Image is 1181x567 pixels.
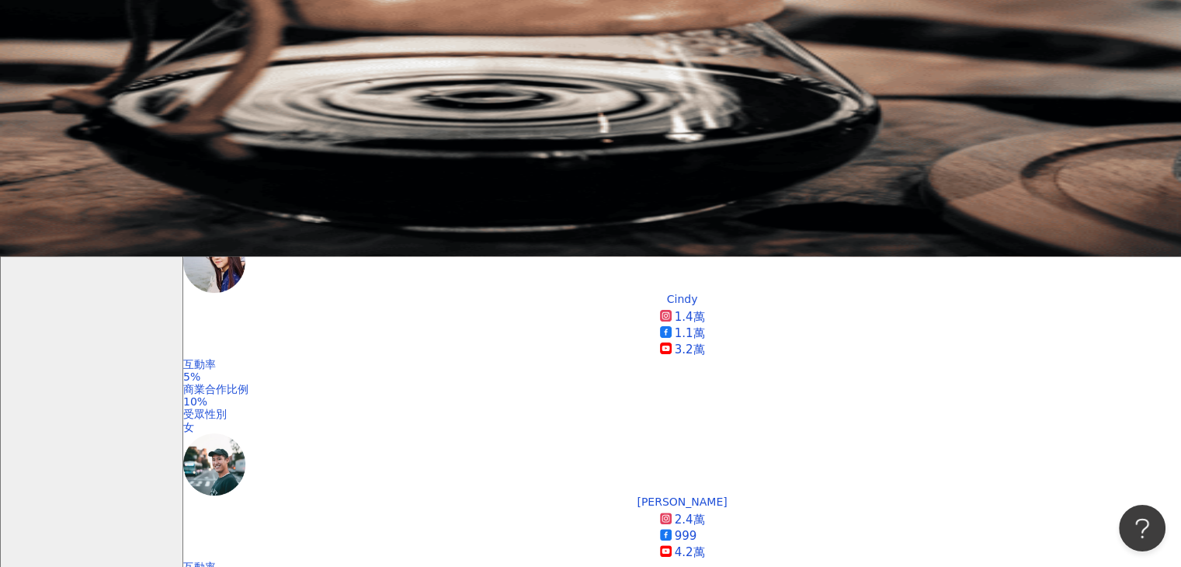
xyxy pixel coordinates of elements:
[183,231,1181,293] a: KOL Avatar
[183,370,1181,383] div: 5%
[183,383,1181,395] div: 商業合作比例
[183,433,245,496] img: KOL Avatar
[675,342,705,358] div: 3.2萬
[675,309,705,325] div: 1.4萬
[183,408,1181,420] div: 受眾性別
[183,358,1181,370] div: 互動率
[183,395,1181,408] div: 10%
[675,528,697,544] div: 999
[183,231,245,293] img: KOL Avatar
[667,293,698,305] div: Cindy
[675,512,705,528] div: 2.4萬
[1119,505,1165,551] iframe: Help Scout Beacon - Open
[675,325,705,342] div: 1.1萬
[675,544,705,561] div: 4.2萬
[637,496,727,508] div: [PERSON_NAME]
[183,433,1181,496] a: KOL Avatar
[183,293,1181,433] a: Cindy1.4萬1.1萬3.2萬互動率5%商業合作比例10%受眾性別女
[183,421,1181,433] div: 女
